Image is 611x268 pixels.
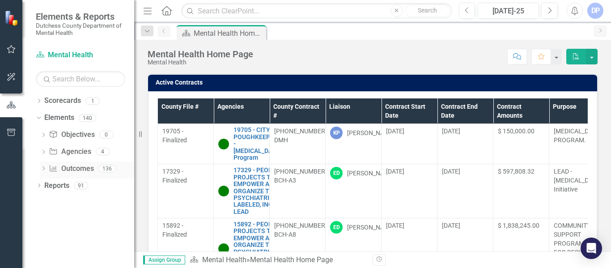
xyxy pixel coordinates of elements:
td: Double-Click to Edit Right Click for Context Menu [214,164,270,218]
span: [DATE] [386,222,404,229]
span: $ 1,838,245.00 [498,222,539,229]
span: [PHONE_NUMBER]/25-DMH [274,128,339,144]
div: 136 [98,165,116,172]
small: Dutchess County Department of Mental Health [36,22,125,37]
a: Mental Health [36,50,125,60]
a: Scorecards [44,96,81,106]
a: Objectives [49,130,94,140]
span: [PHONE_NUMBER]/23-BCH-A3 [274,168,339,184]
div: » [190,255,366,265]
div: Open Intercom Messenger [581,238,602,259]
div: 1 [85,97,100,105]
td: Double-Click to Edit [382,124,437,164]
div: KP [330,127,343,139]
span: 17329 - Finalized [162,168,187,184]
td: Double-Click to Edit [549,164,605,218]
a: Agencies [49,147,91,157]
div: ED [330,221,343,234]
td: Double-Click to Edit [270,124,326,164]
div: [PERSON_NAME] [347,128,395,137]
img: Active [218,243,229,254]
span: Elements & Reports [36,11,125,22]
div: Mental Health Home Page [250,255,333,264]
span: [DATE] [442,222,460,229]
button: Search [405,4,450,17]
span: [DATE] [442,128,460,135]
div: 91 [74,182,88,189]
h3: Active Contracts [156,79,593,86]
img: Active [218,139,229,149]
span: [DATE] [386,128,404,135]
td: Double-Click to Edit [493,124,549,164]
div: Mental Health [148,59,253,66]
a: 19705 - CITY OF POUGHKEEPSIE - [MEDICAL_DATA] Program [233,127,281,161]
td: Double-Click to Edit [270,164,326,218]
a: 17329 - PEOPLE: PROJECTS TO EMPOWER AND ORGANIZE THE PSYCHIATRICALLY LABELED, INC. - LEAD [233,167,288,215]
input: Search Below... [36,71,125,87]
td: Double-Click to Edit [437,164,493,218]
div: ED [330,167,343,179]
a: Mental Health [202,255,246,264]
span: [PHONE_NUMBER]/21-BCH-A8 [274,222,339,238]
td: Double-Click to Edit [158,164,214,218]
div: Mental Health Home Page [194,28,264,39]
td: Double-Click to Edit [549,124,605,164]
span: 19705 - Finalized [162,128,187,144]
span: [DATE] [386,168,404,175]
a: Elements [44,113,74,123]
img: Active [218,186,229,196]
span: [DATE] [442,168,460,175]
span: 15892 - Finalized [162,222,187,238]
div: 4 [96,148,110,156]
span: Search [418,7,437,14]
p: LEAD - [MEDICAL_DATA] Initiative [554,167,600,194]
td: Double-Click to Edit [326,124,382,164]
td: Double-Click to Edit [158,124,214,164]
a: Reports [44,181,69,191]
div: 140 [79,114,96,122]
td: Double-Click to Edit [326,164,382,218]
span: $ 150,000.00 [498,128,535,135]
div: Mental Health Home Page [148,49,253,59]
p: [MEDICAL_DATA] PROGRAM. [554,127,600,145]
span: $ 597,808.32 [498,168,535,175]
button: [DATE]-25 [478,3,539,19]
div: [DATE]-25 [481,6,536,17]
td: Double-Click to Edit [493,164,549,218]
span: Assign Group [143,255,185,264]
input: Search ClearPoint... [181,3,452,19]
div: 0 [99,131,114,139]
td: Double-Click to Edit [437,124,493,164]
a: Outcomes [49,164,93,174]
button: DP [587,3,603,19]
div: [PERSON_NAME] [347,223,395,232]
div: [PERSON_NAME] [347,169,395,178]
td: Double-Click to Edit [382,164,437,218]
img: ClearPoint Strategy [4,10,20,26]
td: Double-Click to Edit Right Click for Context Menu [214,124,270,164]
